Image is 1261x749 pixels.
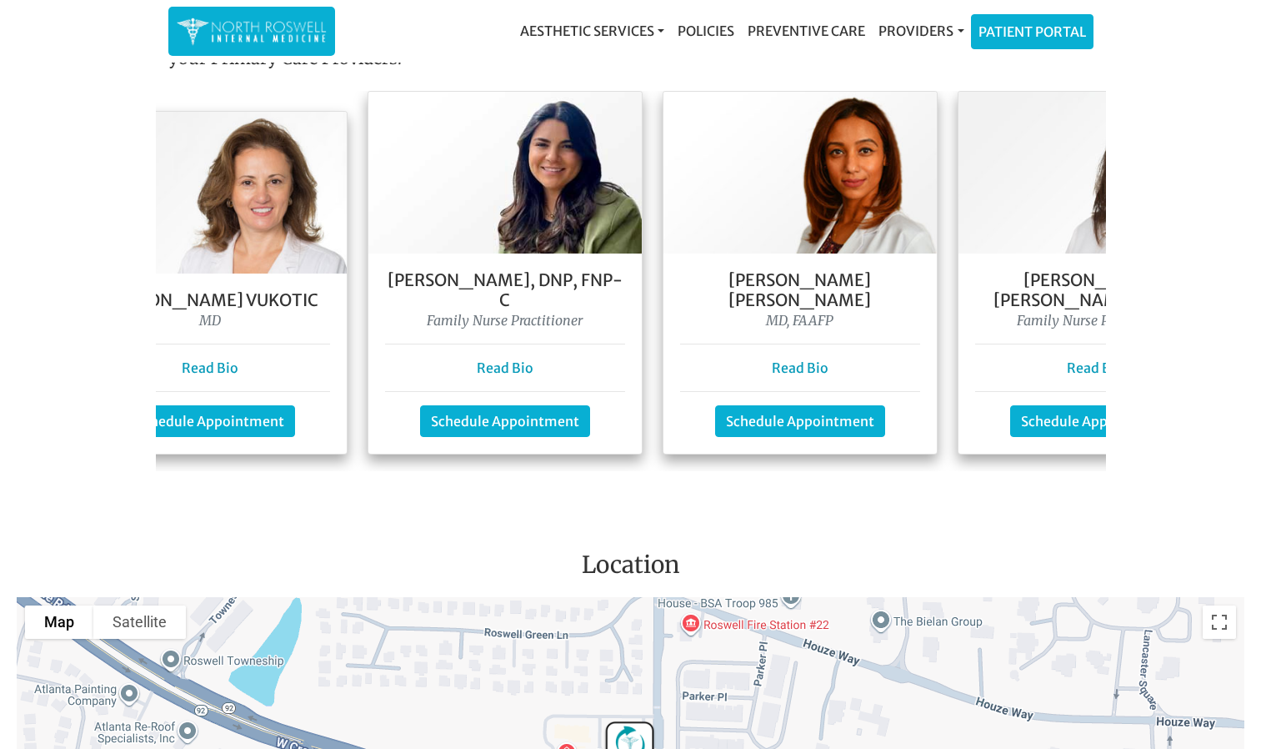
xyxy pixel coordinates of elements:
a: Providers [872,14,970,48]
h5: [PERSON_NAME] [PERSON_NAME], FNP-C [975,270,1215,310]
i: MD [199,312,221,329]
a: Policies [671,14,741,48]
h5: [PERSON_NAME], DNP, FNP- C [385,270,625,310]
a: Read Bio [182,359,238,376]
img: Keela Weeks Leger, FNP-C [958,92,1232,254]
a: Schedule Appointment [715,405,885,437]
a: Patient Portal [972,15,1093,48]
h5: [PERSON_NAME] Vukotic [90,290,330,310]
i: Family Nurse Practitioner [427,312,583,329]
a: Aesthetic Services [513,14,671,48]
a: Preventive Care [741,14,872,48]
a: Read Bio [477,359,533,376]
img: North Roswell Internal Medicine [177,15,327,48]
i: Family Nurse Practitioner [1017,312,1173,329]
a: Schedule Appointment [420,405,590,437]
button: Show street map [25,606,93,639]
button: Show satellite imagery [93,606,186,639]
h5: [PERSON_NAME] [PERSON_NAME] [680,270,920,310]
a: Schedule Appointment [125,405,295,437]
button: Toggle fullscreen view [1203,606,1236,639]
img: Dr. Goga Vukotis [73,112,347,274]
i: MD, FAAFP [766,312,833,329]
img: Dr. Farah Mubarak Ali MD, FAAFP [663,92,937,254]
h3: Location [13,551,1248,586]
a: Read Bio [1067,359,1123,376]
a: Schedule Appointment [1010,405,1180,437]
a: Read Bio [772,359,828,376]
